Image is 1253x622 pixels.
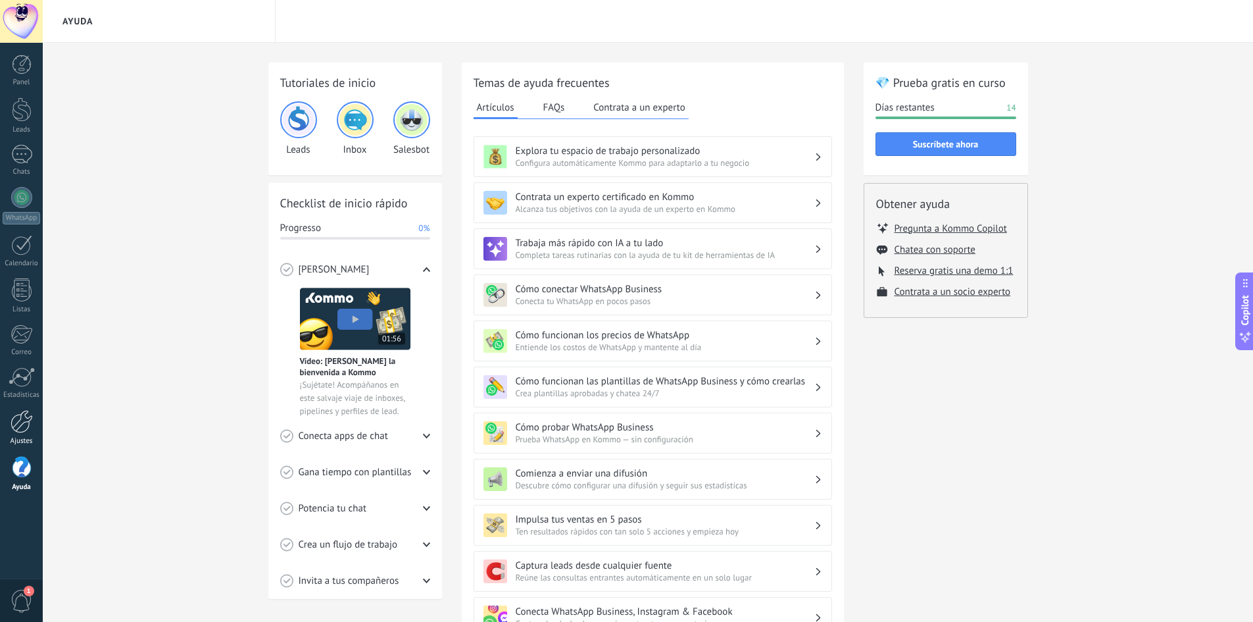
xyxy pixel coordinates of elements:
[895,286,1011,298] button: Contrata a un socio experto
[3,126,41,134] div: Leads
[516,145,814,157] h3: Explora tu espacio de trabajo personalizado
[280,195,430,211] h2: Checklist de inicio rápido
[875,74,1016,91] h2: 💎 Prueba gratis en curso
[300,355,410,378] span: Vídeo: [PERSON_NAME] la bienvenida a Kommo
[516,203,814,215] span: Alcanza tus objetivos con la ayuda de un experto en Kommo
[516,434,814,445] span: Prueba WhatsApp en Kommo — sin configuración
[393,101,430,156] div: Salesbot
[895,244,975,256] button: Chatea con soporte
[516,237,814,249] h3: Trabaja más rápido con IA a tu lado
[516,329,814,342] h3: Cómo funcionan los precios de WhatsApp
[516,191,814,203] h3: Contrata un experto certificado en Kommo
[474,97,518,119] button: Artículos
[516,526,814,537] span: Ten resultados rápidos con tan solo 5 acciones y empieza hoy
[3,212,40,224] div: WhatsApp
[337,101,374,156] div: Inbox
[516,388,814,399] span: Crea plantillas aprobadas y chatea 24/7
[3,391,41,400] div: Estadísticas
[3,259,41,268] div: Calendario
[3,305,41,314] div: Listas
[3,348,41,357] div: Correo
[516,480,814,491] span: Descubre cómo configurar una difusión y seguir sus estadísticas
[3,483,41,492] div: Ayuda
[418,222,430,235] span: 0%
[3,78,41,87] div: Panel
[875,132,1016,156] button: Suscríbete ahora
[913,140,979,149] span: Suscríbete ahora
[299,538,398,552] span: Crea un flujo de trabajo
[299,466,412,479] span: Gana tiempo con plantillas
[590,97,688,117] button: Contrata a un experto
[299,430,388,443] span: Conecta apps de chat
[299,575,399,588] span: Invita a tus compañeros
[895,222,1007,235] button: Pregunta a Kommo Copilot
[474,74,832,91] h2: Temas de ayuda frecuentes
[516,559,814,572] h3: Captura leads desde cualquier fuente
[540,97,568,117] button: FAQs
[516,296,814,307] span: Conecta tu WhatsApp en pocos pasos
[516,249,814,261] span: Completa tareas rutinarias con la ayuda de tu kit de herramientas de IA
[876,195,1016,212] h2: Obtener ayuda
[516,513,814,526] h3: Impulsa tus ventas en 5 pasos
[516,342,814,353] span: Entiende los costos de WhatsApp y mantente al día
[516,157,814,168] span: Configura automáticamente Kommo para adaptarlo a tu negocio
[24,586,34,596] span: 1
[516,375,814,388] h3: Cómo funcionan las plantillas de WhatsApp Business y cómo crearlas
[3,437,41,446] div: Ajustes
[1006,101,1016,115] span: 14
[299,263,370,276] span: [PERSON_NAME]
[1239,295,1252,325] span: Copilot
[280,74,430,91] h2: Tutoriales de inicio
[875,101,935,115] span: Días restantes
[299,502,367,515] span: Potencia tu chat
[280,222,321,235] span: Progresso
[280,101,317,156] div: Leads
[516,572,814,583] span: Reúne las consultas entrantes automáticamente en un solo lugar
[516,283,814,296] h3: Cómo conectar WhatsApp Business
[516,606,814,618] h3: Conecta WhatsApp Business, Instagram & Facebook
[300,288,410,350] img: Meet video
[516,421,814,434] h3: Cómo probar WhatsApp Business
[895,265,1014,277] button: Reserva gratis una demo 1:1
[3,168,41,176] div: Chats
[300,378,410,418] span: ¡Sujétate! Acompáñanos en este salvaje viaje de inboxes, pipelines y perfiles de lead.
[516,467,814,480] h3: Comienza a enviar una difusión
